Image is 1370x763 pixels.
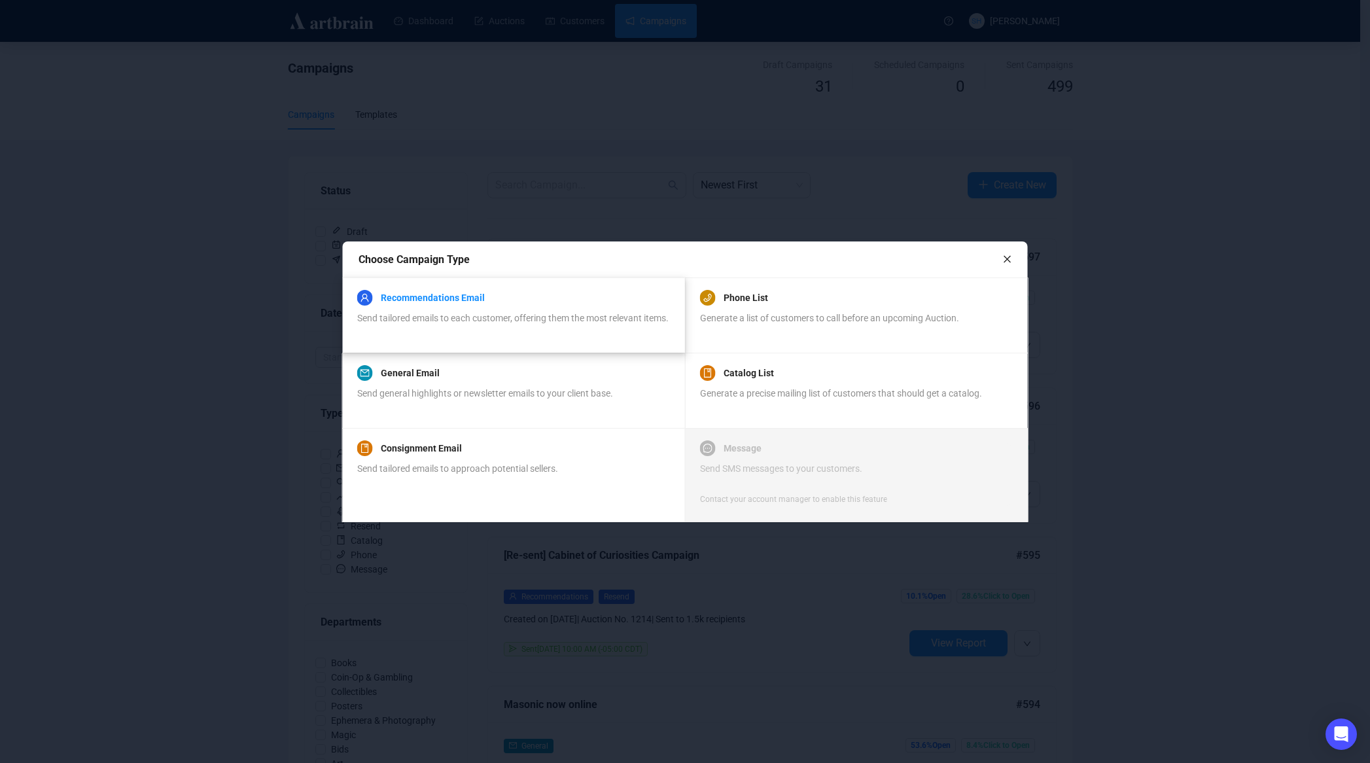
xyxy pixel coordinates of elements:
a: Consignment Email [381,440,462,456]
span: Send SMS messages to your customers. [700,463,862,474]
div: Contact your account manager to enable this feature [700,493,887,506]
span: message [703,444,712,453]
a: Phone List [724,290,768,306]
span: Send general highlights or newsletter emails to your client base. [357,388,613,399]
span: mail [360,368,370,378]
a: Recommendations Email [381,290,485,306]
div: Open Intercom Messenger [1326,719,1357,750]
span: Generate a precise mailing list of customers that should get a catalog. [700,388,982,399]
a: Catalog List [724,365,774,381]
span: book [360,444,370,453]
a: Message [724,440,762,456]
div: Choose Campaign Type [359,251,1003,268]
span: close [1003,255,1012,264]
span: user [360,293,370,302]
span: Generate a list of customers to call before an upcoming Auction. [700,313,959,323]
span: Send tailored emails to approach potential sellers. [357,463,558,474]
a: General Email [381,365,440,381]
span: book [703,368,712,378]
span: phone [703,293,712,302]
span: Send tailored emails to each customer, offering them the most relevant items. [357,313,669,323]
